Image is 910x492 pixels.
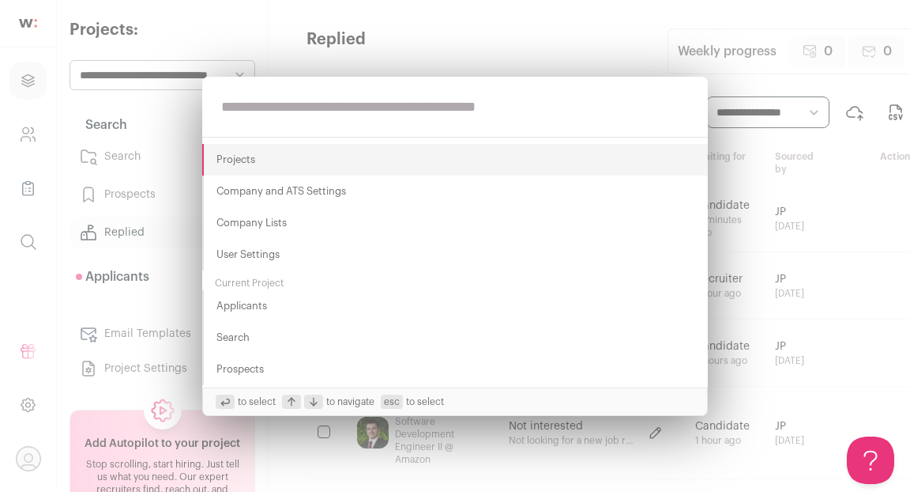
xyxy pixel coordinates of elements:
button: Company and ATS Settings [202,176,708,207]
div: Current Project [202,271,708,290]
button: User Settings [202,239,708,271]
button: Applicants [202,290,708,322]
button: Projects [202,144,708,176]
span: to navigate [282,395,374,409]
span: esc [381,395,403,409]
button: Company Lists [202,207,708,239]
iframe: Help Scout Beacon - Open [847,437,894,484]
span: to select [381,395,444,409]
span: to select [216,395,276,409]
button: Prospects [202,354,708,385]
button: Search [202,322,708,354]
